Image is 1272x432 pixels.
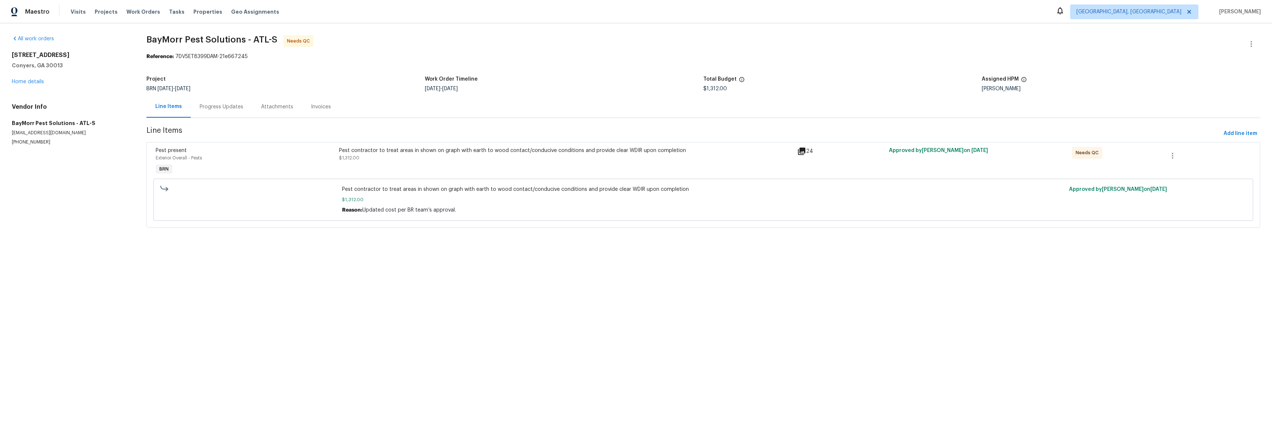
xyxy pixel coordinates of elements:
[25,8,50,16] span: Maestro
[425,77,478,82] h5: Work Order Timeline
[971,148,988,153] span: [DATE]
[982,86,1260,91] div: [PERSON_NAME]
[175,86,190,91] span: [DATE]
[1150,187,1167,192] span: [DATE]
[342,196,1064,203] span: $1,312.00
[126,8,160,16] span: Work Orders
[1076,149,1102,156] span: Needs QC
[1021,77,1027,86] span: The hpm assigned to this work order.
[1069,187,1167,192] span: Approved by [PERSON_NAME] on
[703,86,727,91] span: $1,312.00
[1224,129,1257,138] span: Add line item
[12,62,129,69] h5: Conyers, GA 30013
[146,86,190,91] span: BRN
[146,35,277,44] span: BayMorr Pest Solutions - ATL-S
[362,207,456,213] span: Updated cost per BR team’s approval.
[146,77,166,82] h5: Project
[12,139,129,145] p: [PHONE_NUMBER]
[158,86,190,91] span: -
[146,127,1221,141] span: Line Items
[425,86,440,91] span: [DATE]
[797,147,884,156] div: 24
[12,79,44,84] a: Home details
[1216,8,1261,16] span: [PERSON_NAME]
[155,103,182,110] div: Line Items
[156,148,187,153] span: Pest present
[158,86,173,91] span: [DATE]
[339,147,793,154] div: Pest contractor to treat areas in shown on graph with earth to wood contact/conducive conditions ...
[1076,8,1181,16] span: [GEOGRAPHIC_DATA], [GEOGRAPHIC_DATA]
[342,207,362,213] span: Reason:
[95,8,118,16] span: Projects
[889,148,988,153] span: Approved by [PERSON_NAME] on
[231,8,279,16] span: Geo Assignments
[739,77,745,86] span: The total cost of line items that have been proposed by Opendoor. This sum includes line items th...
[146,53,1260,60] div: 7DV5ET8399DAM-21e667245
[339,156,359,160] span: $1,312.00
[261,103,293,111] div: Attachments
[12,130,129,136] p: [EMAIL_ADDRESS][DOMAIN_NAME]
[156,165,172,173] span: BRN
[703,77,737,82] h5: Total Budget
[200,103,243,111] div: Progress Updates
[982,77,1019,82] h5: Assigned HPM
[12,36,54,41] a: All work orders
[342,186,1064,193] span: Pest contractor to treat areas in shown on graph with earth to wood contact/conducive conditions ...
[193,8,222,16] span: Properties
[1221,127,1260,141] button: Add line item
[12,119,129,127] h5: BayMorr Pest Solutions - ATL-S
[12,51,129,59] h2: [STREET_ADDRESS]
[425,86,458,91] span: -
[156,156,202,160] span: Exterior Overall - Pests
[442,86,458,91] span: [DATE]
[12,103,129,111] h4: Vendor Info
[287,37,313,45] span: Needs QC
[71,8,86,16] span: Visits
[146,54,174,59] b: Reference:
[169,9,185,14] span: Tasks
[311,103,331,111] div: Invoices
